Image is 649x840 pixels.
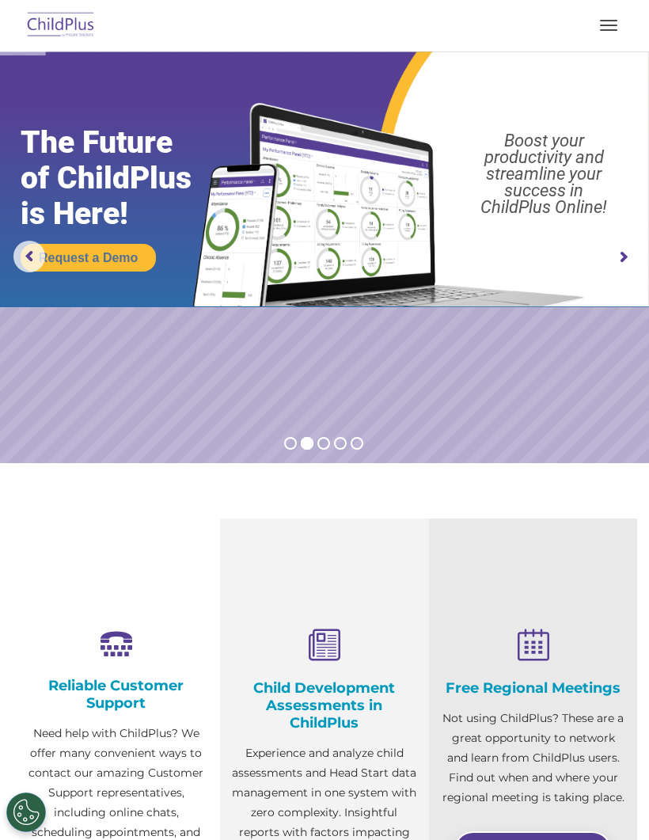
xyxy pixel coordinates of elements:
[448,132,640,215] rs-layer: Boost your productivity and streamline your success in ChildPlus Online!
[21,244,156,272] a: Request a Demo
[232,679,416,732] h4: Child Development Assessments in ChildPlus
[6,792,46,832] button: Cookies Settings
[24,7,98,44] img: ChildPlus by Procare Solutions
[24,677,208,712] h4: Reliable Customer Support
[21,125,228,232] rs-layer: The Future of ChildPlus is Here!
[382,669,649,840] iframe: Chat Widget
